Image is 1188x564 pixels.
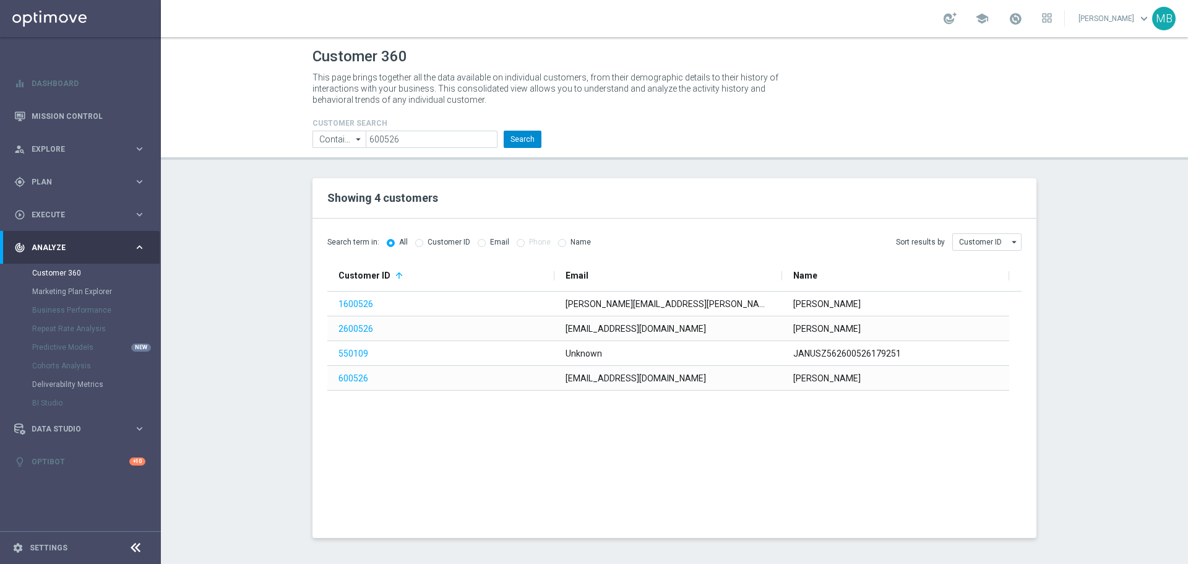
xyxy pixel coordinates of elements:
[338,373,368,383] a: 600526
[338,271,390,280] span: Customer ID
[566,271,588,280] span: Email
[793,271,817,280] span: Name
[327,191,438,204] span: Showing 4 customers
[327,366,1009,391] div: Press SPACE to select this row.
[32,319,160,338] div: Repeat Rate Analysis
[32,357,160,375] div: Cohorts Analysis
[428,238,470,247] label: Customer ID
[32,211,134,219] span: Execute
[793,349,901,358] span: JANUSZ562600526179251
[32,287,129,297] a: Marketing Plan Explorer
[327,292,1009,316] div: Press SPACE to select this row.
[129,458,145,466] div: +10
[14,79,146,89] button: equalizer Dashboard
[312,119,541,128] h4: CUSTOMER SEARCH
[32,282,160,301] div: Marketing Plan Explorer
[490,238,509,247] label: Email
[14,210,146,220] button: play_circle_outline Execute keyboard_arrow_right
[1009,234,1021,250] i: arrow_drop_down
[14,78,25,89] i: equalizer
[32,178,134,186] span: Plan
[32,244,134,251] span: Analyze
[32,100,145,132] a: Mission Control
[14,243,146,253] button: track_changes Analyze keyboard_arrow_right
[32,338,160,357] div: Predictive Models
[312,48,1036,66] h1: Customer 360
[32,445,129,478] a: Optibot
[327,316,1009,341] div: Press SPACE to select this row.
[32,425,134,433] span: Data Studio
[793,373,861,383] span: [PERSON_NAME]
[14,456,25,467] i: lightbulb
[32,380,129,389] a: Deliverability Metrics
[14,176,134,188] div: Plan
[32,375,160,394] div: Deliverability Metrics
[14,445,145,478] div: Optibot
[14,144,134,155] div: Explore
[312,72,789,105] p: This page brings together all the data available on individual customers, from their demographic ...
[504,131,541,148] button: Search
[32,145,134,153] span: Explore
[32,301,160,319] div: Business Performance
[134,241,145,253] i: keyboard_arrow_right
[131,344,151,352] div: NEW
[14,144,25,155] i: person_search
[399,238,408,247] label: All
[14,242,134,253] div: Analyze
[1137,12,1151,25] span: keyboard_arrow_down
[14,424,146,434] button: Data Studio keyboard_arrow_right
[529,238,551,247] label: Phone
[14,457,146,467] button: lightbulb Optibot +10
[134,423,145,435] i: keyboard_arrow_right
[338,324,373,334] a: 2600526
[134,143,145,155] i: keyboard_arrow_right
[793,324,861,334] span: [PERSON_NAME]
[975,12,989,25] span: school
[566,324,706,334] span: [EMAIL_ADDRESS][DOMAIN_NAME]
[312,131,366,148] input: Contains
[14,100,145,132] div: Mission Control
[14,209,25,220] i: play_circle_outline
[338,299,373,309] a: 1600526
[14,177,146,187] button: gps_fixed Plan keyboard_arrow_right
[1077,9,1152,28] a: [PERSON_NAME]keyboard_arrow_down
[14,209,134,220] div: Execute
[327,341,1009,366] div: Press SPACE to select this row.
[566,299,841,309] span: [PERSON_NAME][EMAIL_ADDRESS][PERSON_NAME][DOMAIN_NAME]
[353,131,365,147] i: arrow_drop_down
[566,373,706,383] span: [EMAIL_ADDRESS][DOMAIN_NAME]
[952,233,1022,251] input: Customer ID
[14,242,25,253] i: track_changes
[896,237,945,248] span: Sort results by
[338,349,368,358] a: 550109
[32,268,129,278] a: Customer 360
[793,299,861,309] span: [PERSON_NAME]
[14,111,146,121] button: Mission Control
[366,131,497,148] input: Enter CID, Email, name or phone
[134,176,145,188] i: keyboard_arrow_right
[12,542,24,553] i: settings
[566,349,602,358] span: Unknown
[14,423,134,435] div: Data Studio
[1152,7,1176,30] div: MB
[570,238,591,247] label: Name
[14,67,145,100] div: Dashboard
[32,394,160,412] div: BI Studio
[32,264,160,282] div: Customer 360
[14,144,146,154] button: person_search Explore keyboard_arrow_right
[134,209,145,220] i: keyboard_arrow_right
[32,67,145,100] a: Dashboard
[14,176,25,188] i: gps_fixed
[327,237,379,248] span: Search term in:
[30,544,67,552] a: Settings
